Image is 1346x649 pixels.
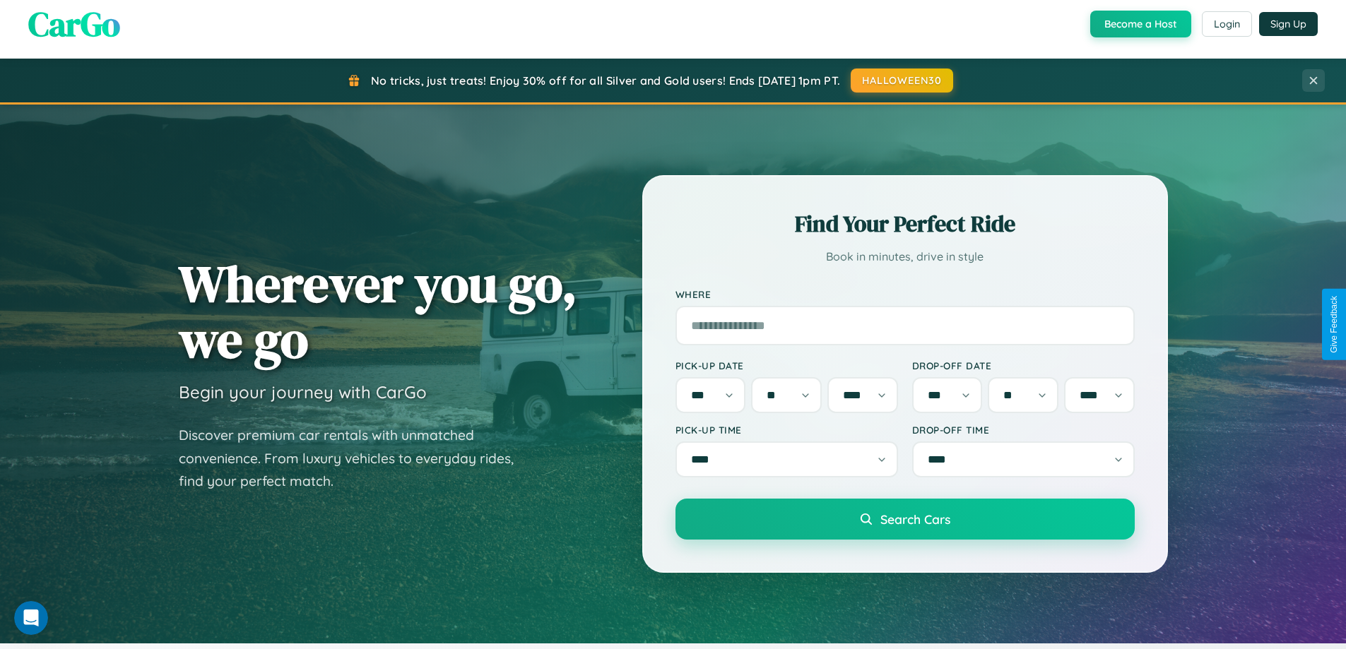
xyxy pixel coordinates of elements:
button: HALLOWEEN30 [851,69,953,93]
button: Sign Up [1259,12,1318,36]
span: Search Cars [880,511,950,527]
label: Drop-off Date [912,359,1135,371]
label: Drop-off Time [912,424,1135,436]
h2: Find Your Perfect Ride [675,208,1135,239]
label: Pick-up Time [675,424,898,436]
h1: Wherever you go, we go [179,256,577,367]
label: Pick-up Date [675,359,898,371]
div: Give Feedback [1329,296,1339,353]
p: Discover premium car rentals with unmatched convenience. From luxury vehicles to everyday rides, ... [179,424,532,493]
iframe: Intercom live chat [14,601,48,635]
label: Where [675,288,1135,300]
p: Book in minutes, drive in style [675,246,1135,267]
button: Search Cars [675,499,1135,540]
h3: Begin your journey with CarGo [179,381,427,403]
span: No tricks, just treats! Enjoy 30% off for all Silver and Gold users! Ends [DATE] 1pm PT. [371,73,840,88]
span: CarGo [28,1,120,47]
button: Login [1202,11,1252,37]
button: Become a Host [1090,11,1191,37]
